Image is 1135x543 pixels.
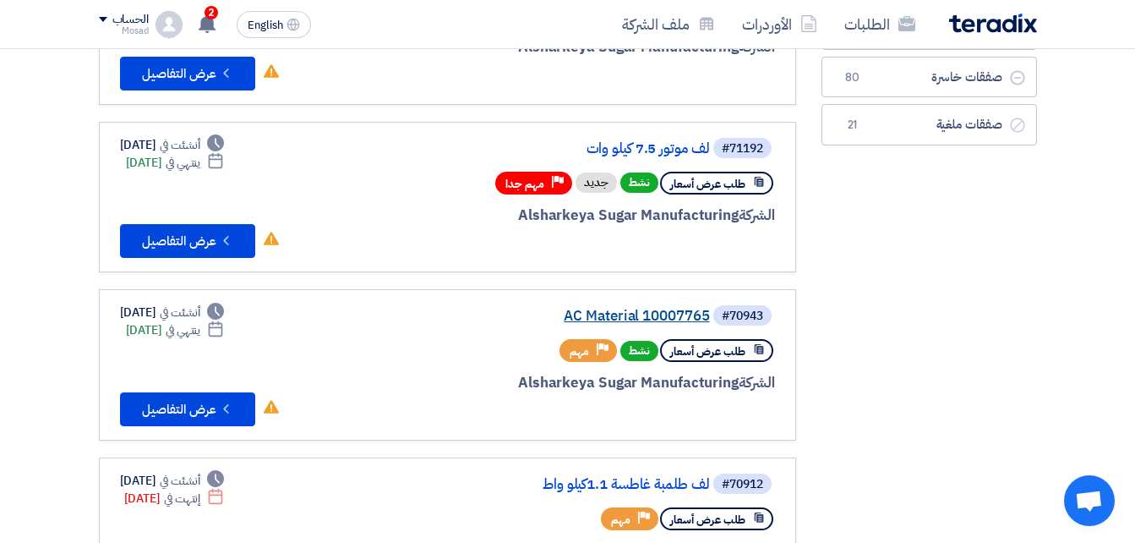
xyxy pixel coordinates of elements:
[505,176,544,192] span: مهم جدا
[166,321,200,339] span: ينتهي في
[248,19,283,31] span: English
[620,341,658,361] span: نشط
[120,224,255,258] button: عرض التفاصيل
[722,143,763,155] div: #71192
[670,176,745,192] span: طلب عرض أسعار
[368,205,775,227] div: Alsharkeya Sugar Manufacturing
[372,141,710,156] a: لف موتور 7.5 كيلو وات
[237,11,311,38] button: English
[949,14,1037,33] img: Teradix logo
[570,343,589,359] span: مهم
[368,372,775,394] div: Alsharkeya Sugar Manufacturing
[728,4,831,44] a: الأوردرات
[126,154,225,172] div: [DATE]
[120,304,225,321] div: [DATE]
[124,490,225,507] div: [DATE]
[722,310,763,322] div: #70943
[608,4,728,44] a: ملف الشركة
[205,6,218,19] span: 2
[160,304,200,321] span: أنشئت في
[160,472,200,490] span: أنشئت في
[372,309,710,324] a: AC Material 10007765
[126,321,225,339] div: [DATE]
[120,136,225,154] div: [DATE]
[831,4,929,44] a: الطلبات
[722,479,763,491] div: #70912
[611,512,630,528] span: مهم
[739,372,775,393] span: الشركة
[160,136,200,154] span: أنشئت في
[670,512,745,528] span: طلب عرض أسعار
[821,104,1037,145] a: صفقات ملغية21
[99,26,149,36] div: Mosad
[372,477,710,492] a: لف طلمبة غاطسة 1.1كيلو واط
[112,13,149,27] div: الحساب
[843,117,863,134] span: 21
[843,69,863,86] span: 80
[821,57,1037,98] a: صفقات خاسرة80
[1064,475,1115,526] a: Open chat
[576,173,617,193] div: جديد
[164,490,200,507] span: إنتهت في
[120,392,255,426] button: عرض التفاصيل
[166,154,200,172] span: ينتهي في
[739,205,775,226] span: الشركة
[156,11,183,38] img: profile_test.png
[120,472,225,490] div: [DATE]
[670,343,745,359] span: طلب عرض أسعار
[620,173,658,193] span: نشط
[120,57,255,90] button: عرض التفاصيل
